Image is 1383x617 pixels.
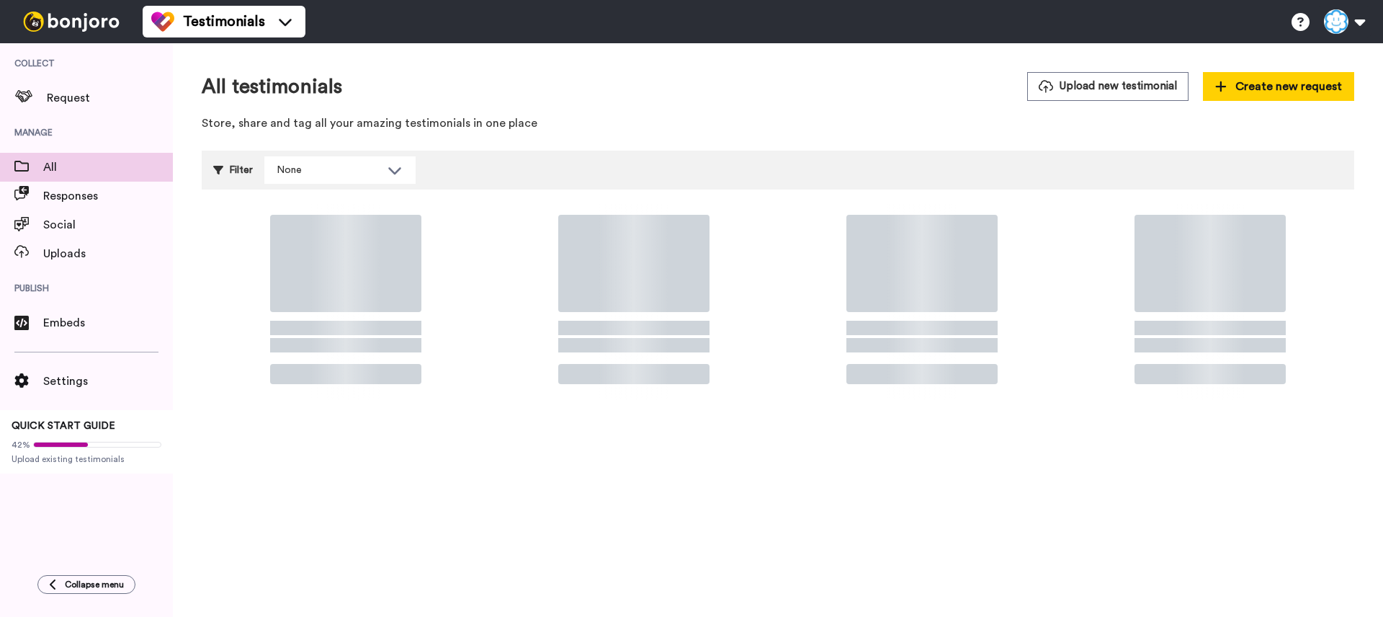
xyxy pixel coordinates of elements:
span: QUICK START GUIDE [12,421,115,431]
div: None [277,163,380,177]
button: Upload new testimonial [1027,72,1189,100]
span: Testimonials [183,12,265,32]
span: Uploads [43,245,173,262]
span: Collapse menu [65,579,124,590]
h1: All testimonials [202,76,342,98]
span: Social [43,216,173,234]
div: Filter [213,156,253,184]
span: Request [47,89,173,107]
span: Upload existing testimonials [12,453,161,465]
span: Settings [43,373,173,390]
button: Create new request [1203,72,1354,101]
span: 42% [12,439,30,450]
span: All [43,159,173,176]
p: Store, share and tag all your amazing testimonials in one place [202,115,1354,132]
button: Collapse menu [37,575,135,594]
span: Responses [43,187,173,205]
img: bj-logo-header-white.svg [17,12,125,32]
span: Create new request [1215,78,1342,95]
img: tm-color.svg [151,10,174,33]
span: Embeds [43,314,173,332]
